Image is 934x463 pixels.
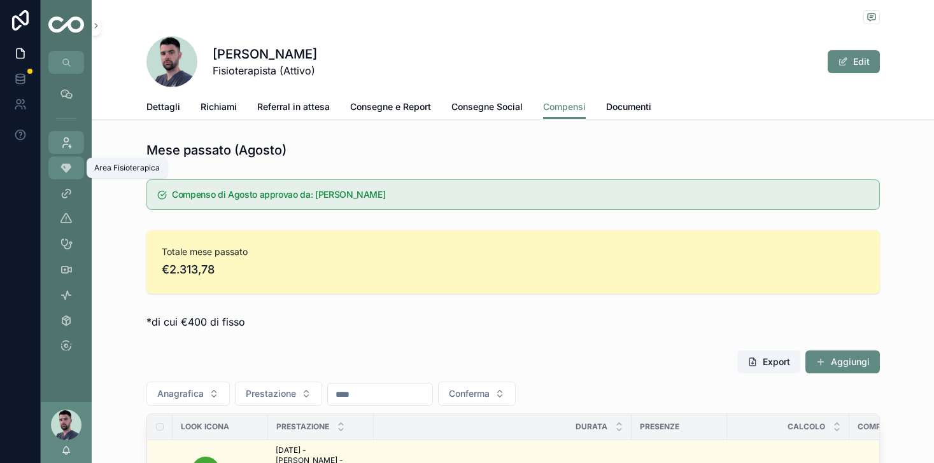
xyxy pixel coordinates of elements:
a: Referral in attesa [257,95,330,121]
span: Compensi [543,100,586,113]
a: Compensi [543,95,586,120]
span: Durata [576,422,607,432]
div: Area Fisioterapica [94,163,160,173]
span: Prestazione [276,422,329,432]
a: Consegne Social [451,95,523,121]
span: Referral in attesa [257,100,330,113]
button: Export [737,350,800,373]
span: Calcolo [788,422,825,432]
span: Presenze [640,422,679,432]
span: *di cui €400 di fisso [146,315,245,328]
a: Dettagli [146,95,180,121]
h1: [PERSON_NAME] [213,45,317,63]
span: Conferma [449,387,490,400]
h5: Compenso di Agosto approvao da: Troiani Luca [172,190,858,199]
a: Documenti [606,95,651,121]
a: Richiami [201,95,237,121]
span: Prestazione [246,387,296,400]
span: Fisioterapista (Attivo) [213,63,317,78]
div: scrollable content [41,74,92,374]
button: Aggiungi [805,350,880,373]
span: Richiami [201,100,237,113]
span: €2.313,78 [162,261,865,279]
span: Consegne e Report [350,100,431,113]
button: Edit [828,50,880,73]
img: App logo [48,17,84,35]
span: Anagrafica [157,387,204,400]
span: Documenti [606,100,651,113]
span: Totale mese passato [162,245,865,258]
a: Consegne e Report [350,95,431,121]
h1: Mese passato (Agosto) [146,141,287,159]
button: Select Button [146,382,230,406]
button: Select Button [235,382,322,406]
button: Select Button [438,382,516,406]
span: Look icona [181,422,229,432]
span: Consegne Social [451,100,523,113]
span: Dettagli [146,100,180,113]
